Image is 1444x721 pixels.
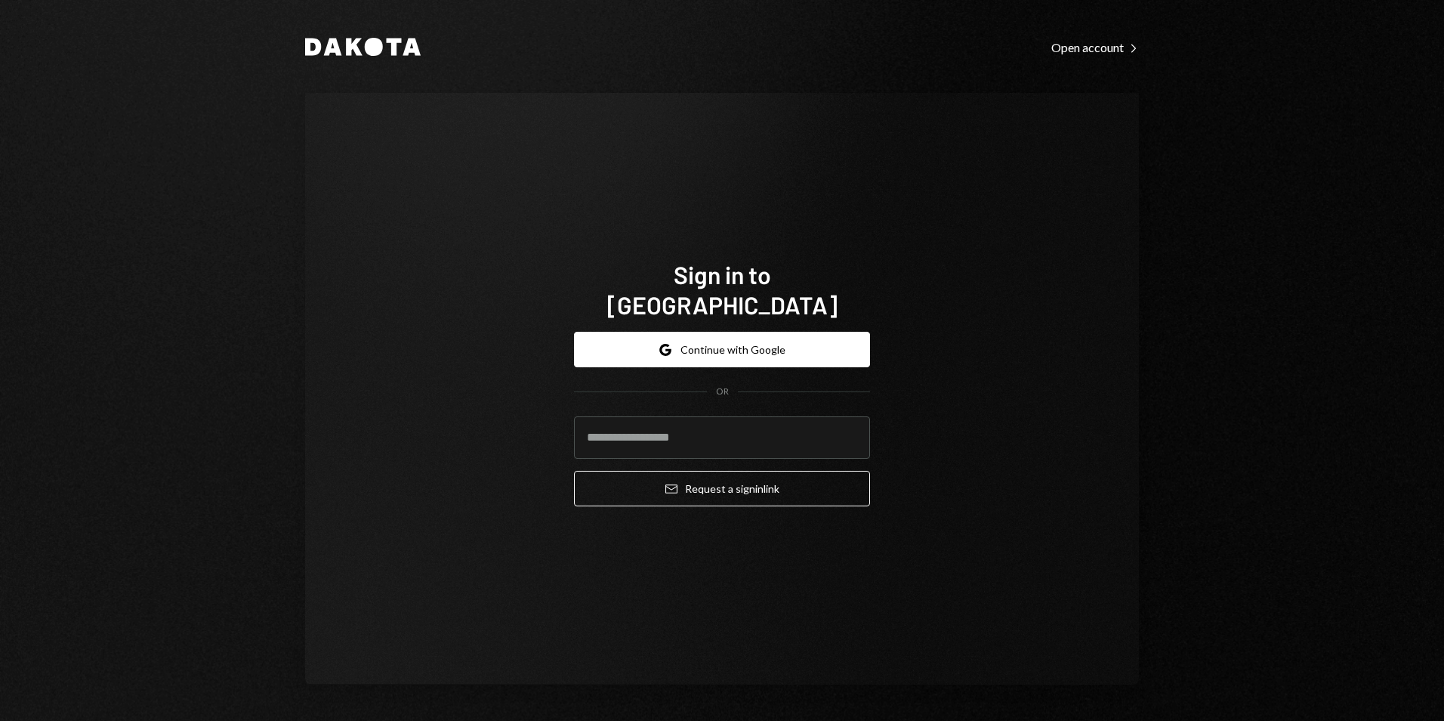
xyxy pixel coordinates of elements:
[574,471,870,506] button: Request a signinlink
[1051,39,1139,55] a: Open account
[574,332,870,367] button: Continue with Google
[716,385,729,398] div: OR
[1051,40,1139,55] div: Open account
[574,259,870,320] h1: Sign in to [GEOGRAPHIC_DATA]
